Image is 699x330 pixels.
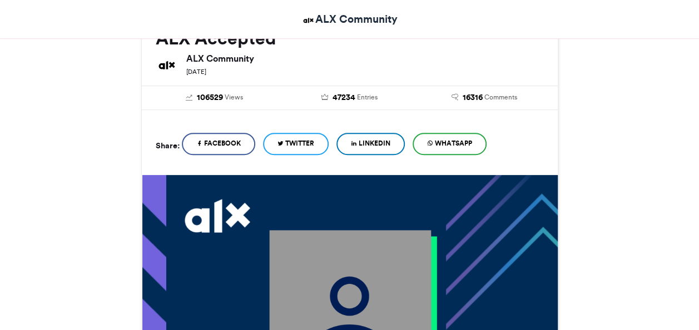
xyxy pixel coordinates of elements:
[484,92,517,102] span: Comments
[225,92,243,102] span: Views
[263,133,329,155] a: Twitter
[301,13,315,27] img: ALX Community
[413,133,487,155] a: WhatsApp
[425,92,544,104] a: 16316 Comments
[156,28,544,48] h2: ALX Accepted
[182,133,255,155] a: Facebook
[204,138,241,148] span: Facebook
[357,92,378,102] span: Entries
[290,92,409,104] a: 47234 Entries
[156,92,274,104] a: 106529 Views
[359,138,390,148] span: LinkedIn
[197,92,223,104] span: 106529
[463,92,483,104] span: 16316
[301,11,398,27] a: ALX Community
[156,54,178,76] img: ALX Community
[435,138,472,148] span: WhatsApp
[285,138,314,148] span: Twitter
[186,68,206,76] small: [DATE]
[156,138,180,153] h5: Share:
[336,133,405,155] a: LinkedIn
[333,92,355,104] span: 47234
[186,54,544,63] h6: ALX Community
